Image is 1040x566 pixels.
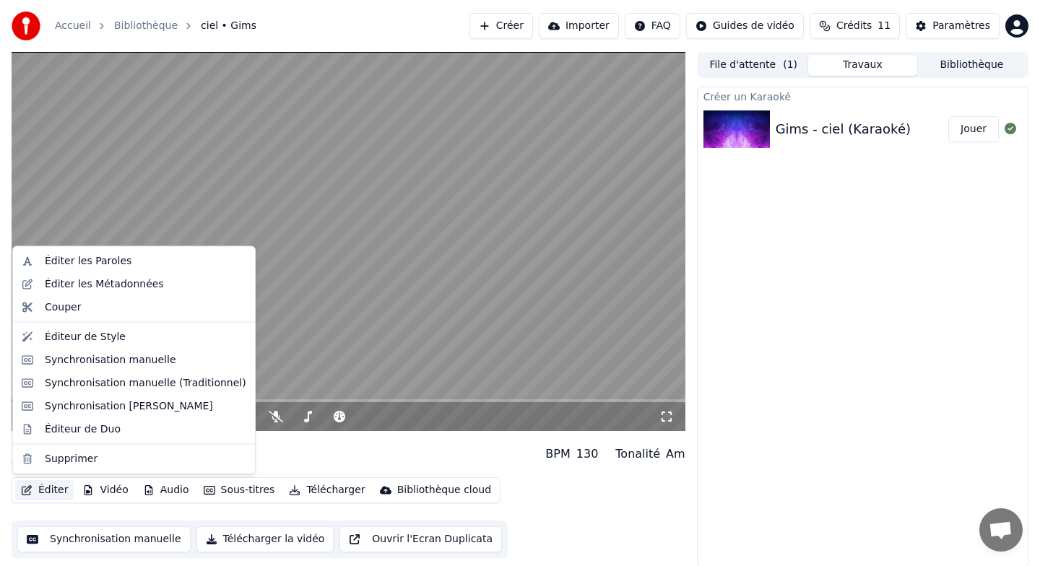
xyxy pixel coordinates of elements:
[45,277,164,291] div: Éditer les Métadonnées
[45,254,131,269] div: Éditer les Paroles
[932,19,990,33] div: Paramètres
[45,375,246,390] div: Synchronisation manuelle (Traditionnel)
[55,19,256,33] nav: breadcrumb
[339,526,502,552] button: Ouvrir l'Ecran Duplicata
[55,19,91,33] a: Accueil
[12,12,40,40] img: youka
[836,19,872,33] span: Crédits
[196,526,334,552] button: Télécharger la vidéo
[979,508,1023,552] a: Ouvrir le chat
[906,13,1000,39] button: Paramètres
[615,445,660,463] div: Tonalité
[808,55,917,76] button: Travaux
[283,480,370,500] button: Télécharger
[201,19,256,33] span: ciel • Gims
[539,13,619,39] button: Importer
[77,480,134,500] button: Vidéo
[948,116,999,142] button: Jouer
[17,526,191,552] button: Synchronisation manuelle
[686,13,804,39] button: Guides de vidéo
[776,119,911,139] div: Gims - ciel (Karaoké)
[45,329,126,344] div: Éditeur de Style
[469,13,533,39] button: Créer
[45,422,121,436] div: Éditeur de Duo
[45,300,81,314] div: Couper
[15,480,74,500] button: Éditer
[917,55,1026,76] button: Bibliothèque
[666,445,685,463] div: Am
[545,445,570,463] div: BPM
[699,55,808,76] button: File d'attente
[397,483,491,497] div: Bibliothèque cloud
[877,19,890,33] span: 11
[783,58,797,72] span: ( 1 )
[12,457,38,471] div: Gims
[698,87,1028,105] div: Créer un Karaoké
[198,480,281,500] button: Sous-titres
[625,13,680,39] button: FAQ
[810,13,900,39] button: Crédits11
[45,451,97,466] div: Supprimer
[45,352,176,367] div: Synchronisation manuelle
[45,399,213,413] div: Synchronisation [PERSON_NAME]
[576,445,599,463] div: 130
[12,437,38,457] div: ciel
[114,19,178,33] a: Bibliothèque
[137,480,195,500] button: Audio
